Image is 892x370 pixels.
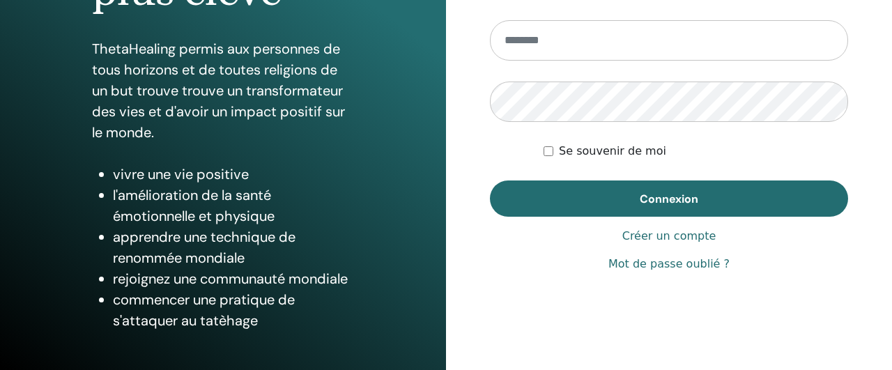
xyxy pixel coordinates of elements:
[113,164,355,185] li: vivre une vie positive
[622,228,716,245] a: Créer un compte
[640,192,698,206] span: Connexion
[92,38,355,143] p: ThetaHealing permis aux personnes de tous horizons et de toutes religions de un but trouve trouve...
[113,226,355,268] li: apprendre une technique de renommée mondiale
[113,185,355,226] li: l'amélioration de la santé émotionnelle et physique
[608,256,730,272] a: Mot de passe oublié ?
[559,143,666,160] label: Se souvenir de moi
[113,268,355,289] li: rejoignez une communauté mondiale
[490,180,848,217] button: Connexion
[113,289,355,331] li: commencer une pratique de s'attaquer au tatèhage
[544,143,848,160] div: Gardez-moi authentifié indéfiniment ou jusqu'à ce que je me déconnecte manuellement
